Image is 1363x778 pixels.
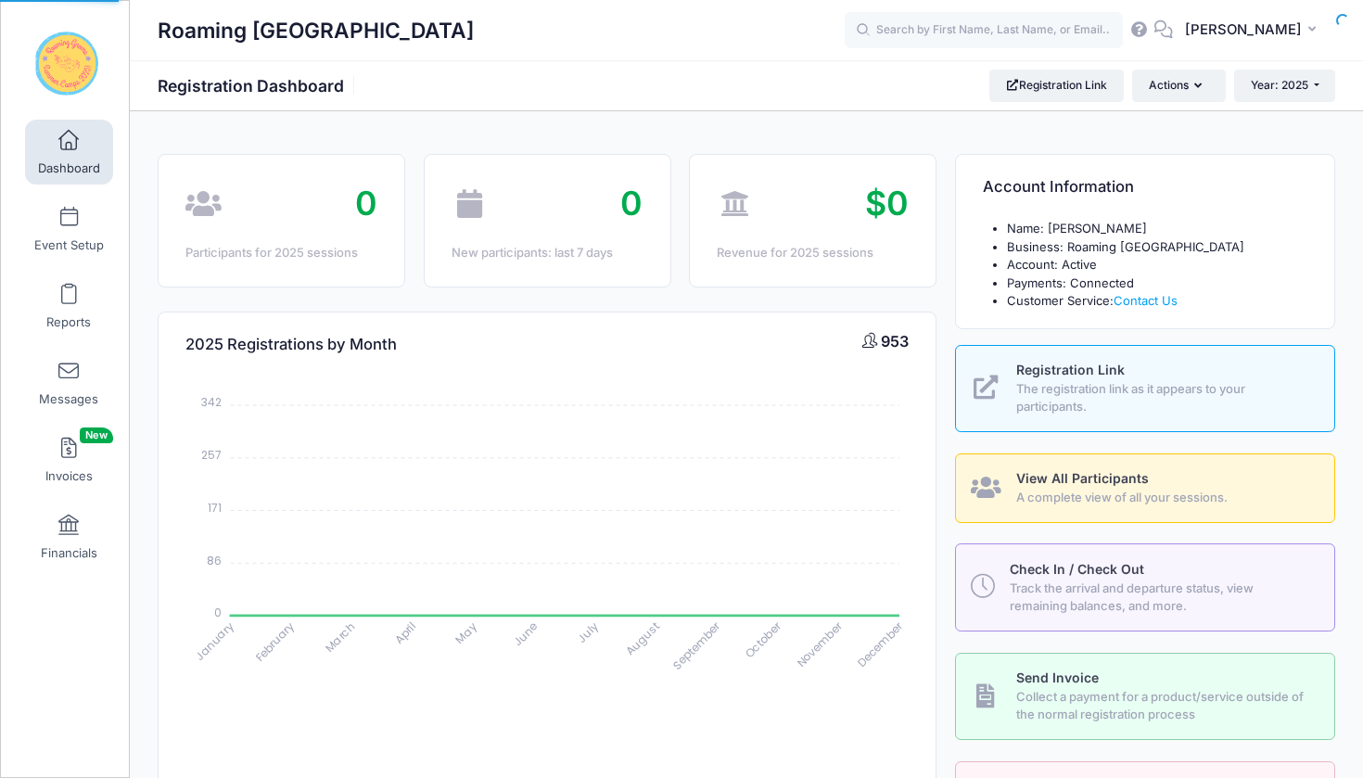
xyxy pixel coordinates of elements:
[214,605,222,620] tspan: 0
[717,244,909,262] div: Revenue for 2025 sessions
[201,394,222,410] tspan: 342
[845,12,1123,49] input: Search by First Name, Last Name, or Email...
[1016,380,1314,416] span: The registration link as it appears to your participants.
[1132,70,1225,101] button: Actions
[252,619,298,664] tspan: February
[865,183,909,223] span: $0
[669,618,724,672] tspan: September
[955,653,1335,740] a: Send Invoice Collect a payment for a product/service outside of the normal registration process
[1007,292,1307,311] li: Customer Service:
[25,274,113,338] a: Reports
[80,427,113,443] span: New
[955,453,1335,523] a: View All Participants A complete view of all your sessions.
[1010,561,1144,577] span: Check In / Check Out
[1016,489,1314,507] span: A complete view of all your sessions.
[32,29,101,98] img: Roaming Gnome Theatre
[574,619,602,646] tspan: July
[1234,70,1335,101] button: Year: 2025
[192,619,237,664] tspan: January
[794,618,847,670] tspan: November
[452,619,480,646] tspan: May
[158,76,360,96] h1: Registration Dashboard
[1251,78,1308,92] span: Year: 2025
[1016,362,1125,377] span: Registration Link
[955,543,1335,631] a: Check In / Check Out Track the arrival and departure status, view remaining balances, and more.
[207,552,222,568] tspan: 86
[391,619,419,646] tspan: April
[854,618,907,670] tspan: December
[1007,274,1307,293] li: Payments: Connected
[881,332,909,351] span: 953
[1016,688,1314,724] span: Collect a payment for a product/service outside of the normal registration process
[45,468,93,484] span: Invoices
[46,314,91,330] span: Reports
[185,244,377,262] div: Participants for 2025 sessions
[989,70,1124,101] a: Registration Link
[510,619,541,649] tspan: June
[201,447,222,463] tspan: 257
[452,244,643,262] div: New participants: last 7 days
[185,318,397,371] h4: 2025 Registrations by Month
[38,160,100,176] span: Dashboard
[25,351,113,415] a: Messages
[1007,238,1307,257] li: Business: Roaming [GEOGRAPHIC_DATA]
[25,120,113,185] a: Dashboard
[322,619,359,656] tspan: March
[983,161,1134,214] h4: Account Information
[955,345,1335,432] a: Registration Link The registration link as it appears to your participants.
[1114,293,1178,308] a: Contact Us
[623,619,663,658] tspan: August
[34,237,104,253] span: Event Setup
[41,545,97,561] span: Financials
[1,19,131,108] a: Roaming Gnome Theatre
[1016,470,1149,486] span: View All Participants
[25,504,113,569] a: Financials
[620,183,643,223] span: 0
[208,500,222,516] tspan: 171
[1173,9,1335,52] button: [PERSON_NAME]
[1185,19,1302,40] span: [PERSON_NAME]
[1007,220,1307,238] li: Name: [PERSON_NAME]
[25,197,113,261] a: Event Setup
[1007,256,1307,274] li: Account: Active
[1016,670,1099,685] span: Send Invoice
[39,391,98,407] span: Messages
[158,9,474,52] h1: Roaming [GEOGRAPHIC_DATA]
[742,618,785,661] tspan: October
[1010,580,1313,616] span: Track the arrival and departure status, view remaining balances, and more.
[25,427,113,492] a: InvoicesNew
[355,183,377,223] span: 0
